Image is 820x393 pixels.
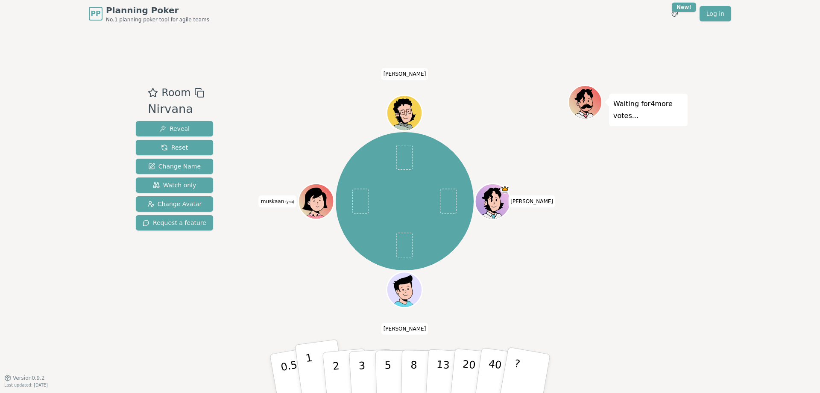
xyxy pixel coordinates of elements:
[381,68,428,80] span: Click to change your name
[153,181,196,189] span: Watch only
[4,383,48,387] span: Last updated: [DATE]
[284,200,294,204] span: (you)
[700,6,731,21] a: Log in
[159,124,190,133] span: Reveal
[259,195,296,207] span: Click to change your name
[667,6,682,21] button: New!
[89,4,209,23] a: PPPlanning PokerNo.1 planning poker tool for agile teams
[508,195,555,207] span: Click to change your name
[136,177,213,193] button: Watch only
[106,4,209,16] span: Planning Poker
[147,200,202,208] span: Change Avatar
[148,162,201,171] span: Change Name
[148,85,158,100] button: Add as favourite
[161,85,190,100] span: Room
[13,375,45,381] span: Version 0.9.2
[143,219,206,227] span: Request a feature
[106,16,209,23] span: No.1 planning poker tool for agile teams
[136,215,213,230] button: Request a feature
[381,322,428,334] span: Click to change your name
[136,159,213,174] button: Change Name
[91,9,100,19] span: PP
[613,98,683,122] p: Waiting for 4 more votes...
[161,143,188,152] span: Reset
[4,375,45,381] button: Version0.9.2
[136,196,213,212] button: Change Avatar
[501,185,510,194] span: Lokesh is the host
[672,3,696,12] div: New!
[136,121,213,136] button: Reveal
[148,100,204,118] div: Nirvana
[136,140,213,155] button: Reset
[300,185,333,218] button: Click to change your avatar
